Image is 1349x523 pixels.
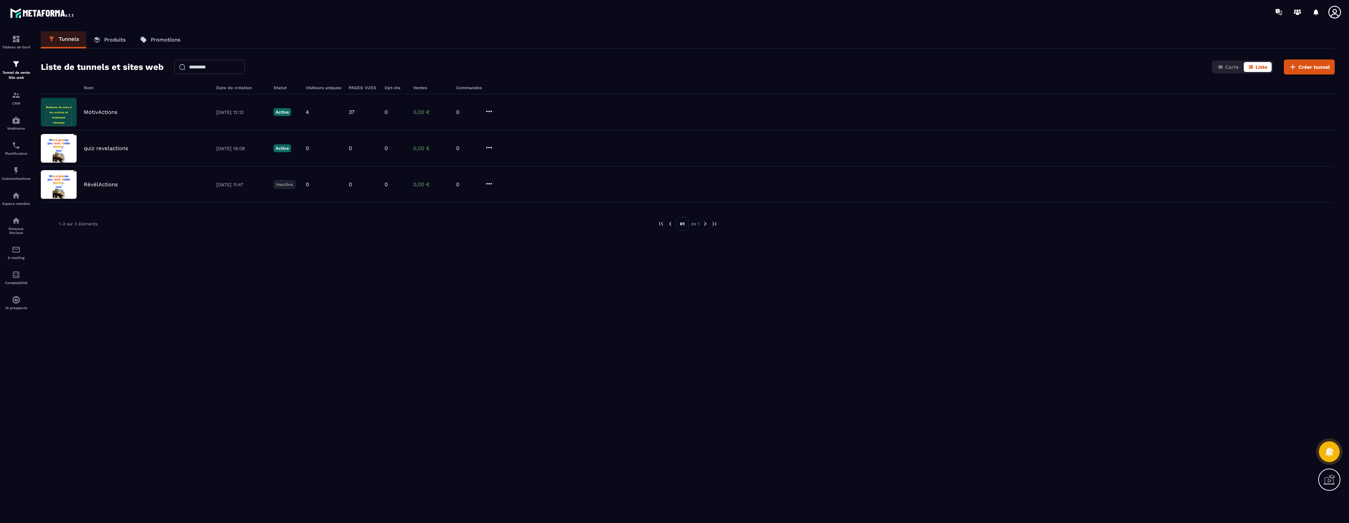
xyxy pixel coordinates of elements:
[1299,63,1330,71] span: Créer tunnel
[2,111,30,136] a: automationsautomationsWebinaire
[12,35,20,43] img: formation
[41,98,77,126] img: image
[216,182,266,187] p: [DATE] 11:47
[349,109,354,115] p: 37
[385,145,388,152] p: 0
[84,181,118,188] p: RévélActions
[274,108,291,116] p: Active
[41,170,77,199] img: image
[12,116,20,125] img: automations
[12,245,20,254] img: email
[702,221,709,227] img: next
[41,31,86,48] a: Tunnels
[59,36,79,42] p: Tunnels
[12,270,20,279] img: accountant
[667,221,673,227] img: prev
[306,145,309,152] p: 0
[12,141,20,150] img: scheduler
[456,109,478,115] p: 0
[1213,62,1243,72] button: Carte
[2,126,30,130] p: Webinaire
[385,109,388,115] p: 0
[658,221,664,227] img: prev
[2,152,30,155] p: Planificateur
[2,227,30,235] p: Réseaux Sociaux
[2,177,30,181] p: Automatisations
[2,161,30,186] a: automationsautomationsAutomatisations
[1284,59,1335,75] button: Créer tunnel
[306,181,309,188] p: 0
[413,145,449,152] p: 0,00 €
[216,146,266,151] p: [DATE] 19:08
[216,110,266,115] p: [DATE] 12:12
[456,181,478,188] p: 0
[2,29,30,54] a: formationformationTableau de bord
[2,306,30,310] p: IA prospects
[349,145,352,152] p: 0
[1256,64,1267,70] span: Liste
[2,240,30,265] a: emailemailE-mailing
[2,211,30,240] a: social-networksocial-networkRéseaux Sociaux
[12,191,20,200] img: automations
[274,180,295,189] p: Inactive
[413,109,449,115] p: 0,00 €
[1225,64,1239,70] span: Carte
[274,144,291,152] p: Active
[2,70,30,80] p: Tunnel de vente Site web
[2,136,30,161] a: schedulerschedulerPlanificateur
[151,37,180,43] p: Promotions
[2,256,30,260] p: E-mailing
[10,6,74,19] img: logo
[86,31,133,48] a: Produits
[12,60,20,68] img: formation
[2,54,30,86] a: formationformationTunnel de vente Site web
[385,85,406,90] h6: Opt-ins
[2,86,30,111] a: formationformationCRM
[12,166,20,175] img: automations
[84,109,117,115] p: MotivActions
[216,85,266,90] h6: Date de création
[2,281,30,285] p: Comptabilité
[1244,62,1272,72] button: Liste
[12,91,20,100] img: formation
[41,60,164,74] h2: Liste de tunnels et sites web
[2,186,30,211] a: automationsautomationsEspace membre
[274,85,299,90] h6: Statut
[84,145,128,152] p: quiz revelactions
[691,221,700,227] p: de 1
[413,181,449,188] p: 0,00 €
[2,101,30,105] p: CRM
[12,296,20,304] img: automations
[456,145,478,152] p: 0
[41,134,77,163] img: image
[2,265,30,290] a: accountantaccountantComptabilité
[84,85,209,90] h6: Nom
[104,37,126,43] p: Produits
[59,221,98,226] p: 1-3 sur 3 éléments
[456,85,482,90] h6: Commandes
[12,216,20,225] img: social-network
[133,31,188,48] a: Promotions
[349,85,377,90] h6: PAGES VUES
[306,85,342,90] h6: Visiteurs uniques
[306,109,309,115] p: 4
[385,181,388,188] p: 0
[711,221,717,227] img: next
[349,181,352,188] p: 0
[676,217,688,231] p: 01
[2,202,30,206] p: Espace membre
[2,45,30,49] p: Tableau de bord
[413,85,449,90] h6: Ventes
